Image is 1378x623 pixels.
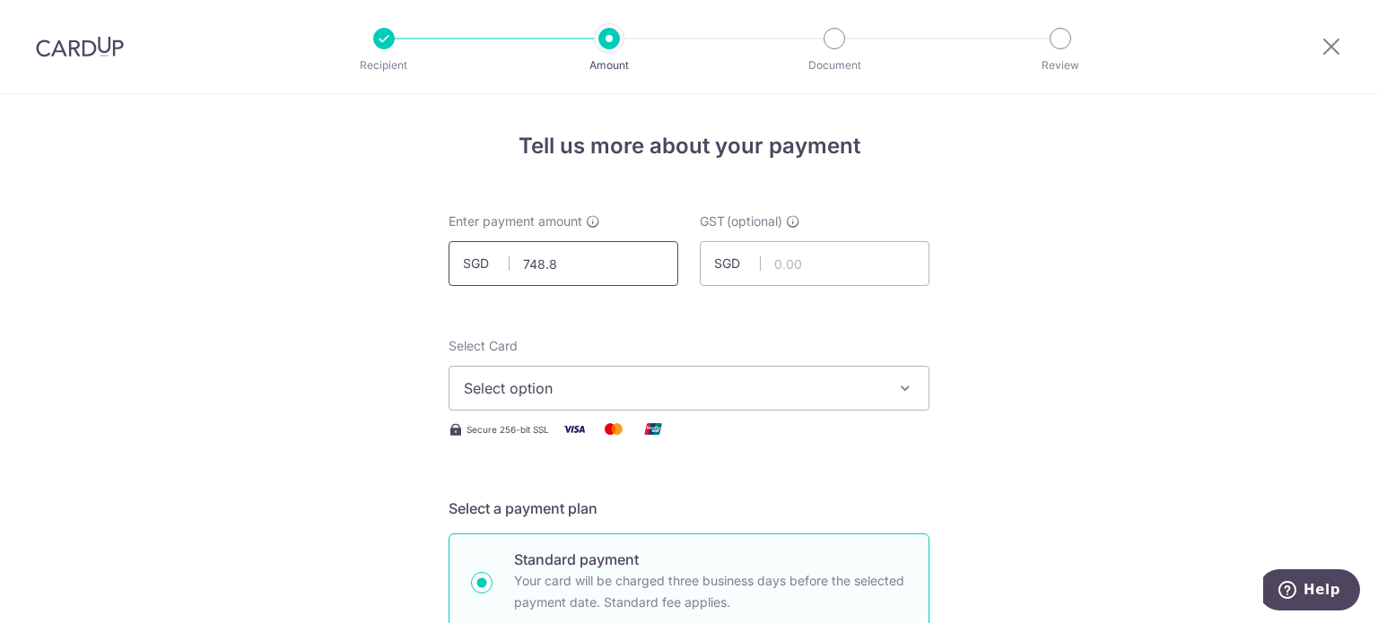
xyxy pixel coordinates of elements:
p: Recipient [318,56,450,74]
iframe: Opens a widget where you can find more information [1263,569,1360,614]
img: Union Pay [635,418,671,440]
span: SGD [463,255,510,273]
p: Your card will be charged three business days before the selected payment date. Standard fee appl... [514,570,907,613]
img: Mastercard [596,418,632,440]
p: Amount [543,56,676,74]
span: translation missing: en.payables.payment_networks.credit_card.summary.labels.select_card [449,338,518,353]
span: Secure 256-bit SSL [467,422,549,437]
h4: Tell us more about your payment [449,130,929,162]
span: Select option [464,377,882,399]
button: Select option [449,366,929,411]
span: (optional) [727,212,782,230]
p: Standard payment [514,549,907,570]
span: SGD [714,255,761,273]
p: Review [994,56,1127,74]
span: Enter payment amount [449,212,582,230]
img: Visa [556,418,592,440]
p: Document [768,56,901,74]
input: 0.00 [449,241,678,286]
img: CardUp [36,36,124,57]
h5: Select a payment plan [449,498,929,519]
input: 0.00 [700,241,929,286]
span: GST [700,212,725,230]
